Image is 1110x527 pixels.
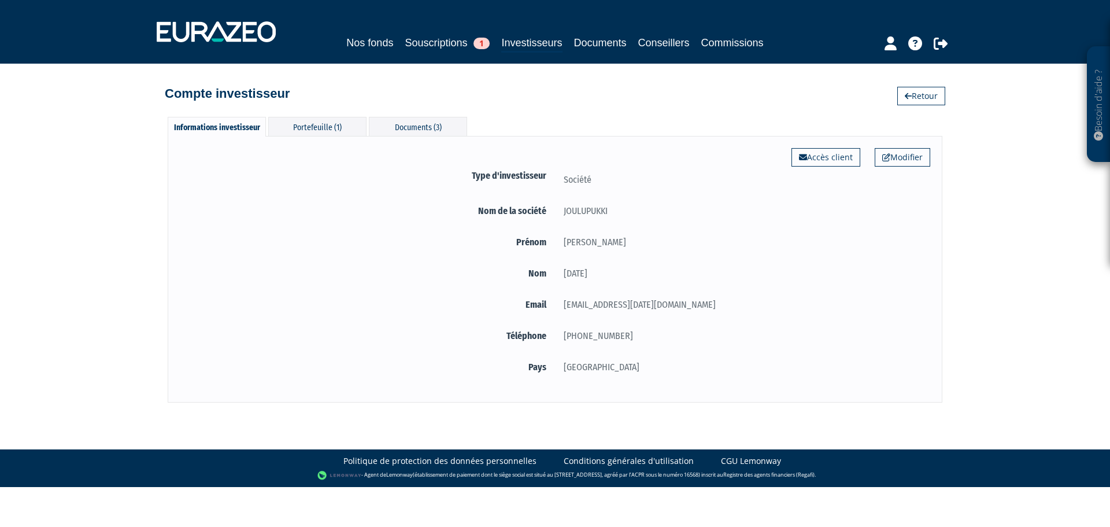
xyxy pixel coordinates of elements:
[638,35,690,51] a: Conseillers
[555,204,930,218] div: JOULUPUKKI
[555,172,930,187] div: Société
[369,117,467,136] div: Documents (3)
[386,471,413,479] a: Lemonway
[501,35,562,53] a: Investisseurs
[564,455,694,467] a: Conditions générales d'utilisation
[12,470,1098,481] div: - Agent de (établissement de paiement dont le siège social est situé au [STREET_ADDRESS], agréé p...
[180,297,555,312] label: Email
[268,117,367,136] div: Portefeuille (1)
[346,35,393,51] a: Nos fonds
[1092,53,1105,157] p: Besoin d'aide ?
[555,266,930,281] div: [DATE]
[701,35,764,51] a: Commissions
[574,35,627,51] a: Documents
[875,148,930,167] a: Modifier
[555,297,930,312] div: [EMAIL_ADDRESS][DATE][DOMAIN_NAME]
[791,148,860,167] a: Accès client
[343,455,536,467] a: Politique de protection des données personnelles
[180,329,555,343] label: Téléphone
[555,329,930,343] div: [PHONE_NUMBER]
[180,204,555,218] label: Nom de la société
[473,38,490,49] span: 1
[180,168,555,183] label: Type d'investisseur
[721,455,781,467] a: CGU Lemonway
[897,87,945,105] a: Retour
[157,21,276,42] img: 1732889491-logotype_eurazeo_blanc_rvb.png
[317,470,362,481] img: logo-lemonway.png
[165,87,290,101] h4: Compte investisseur
[168,117,266,137] div: Informations investisseur
[405,35,490,51] a: Souscriptions1
[180,360,555,374] label: Pays
[180,266,555,281] label: Nom
[180,235,555,249] label: Prénom
[555,360,930,374] div: [GEOGRAPHIC_DATA]
[555,235,930,249] div: [PERSON_NAME]
[723,471,815,479] a: Registre des agents financiers (Regafi)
